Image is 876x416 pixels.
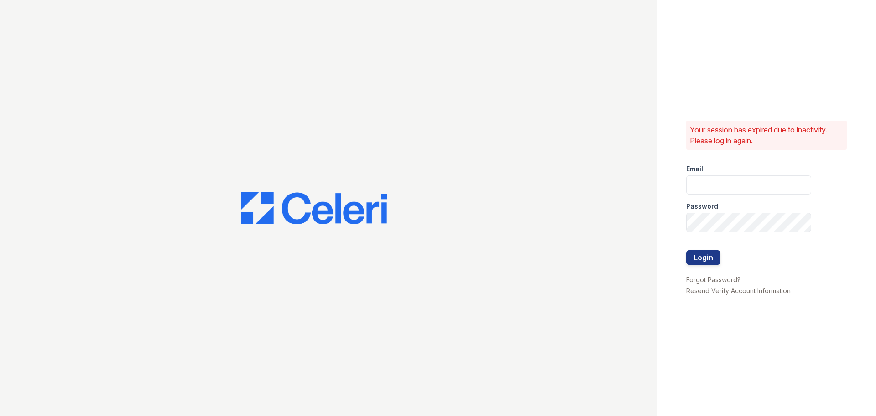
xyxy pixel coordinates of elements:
label: Password [686,202,718,211]
a: Forgot Password? [686,276,740,284]
img: CE_Logo_Blue-a8612792a0a2168367f1c8372b55b34899dd931a85d93a1a3d3e32e68fde9ad4.png [241,192,387,225]
label: Email [686,164,703,174]
p: Your session has expired due to inactivity. Please log in again. [690,124,843,146]
a: Resend Verify Account Information [686,287,791,295]
button: Login [686,250,720,265]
